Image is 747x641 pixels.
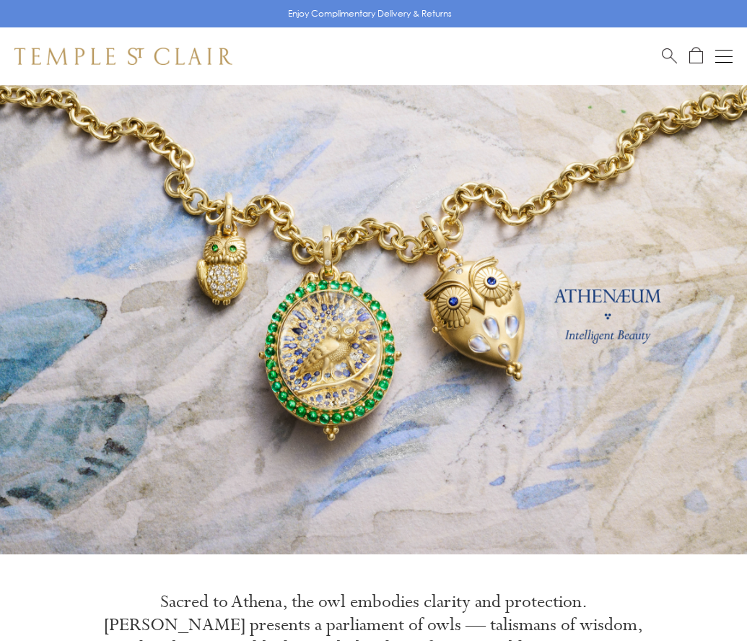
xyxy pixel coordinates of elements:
button: Open navigation [715,48,733,65]
a: Search [662,47,677,65]
a: Open Shopping Bag [689,47,703,65]
img: Temple St. Clair [14,48,232,65]
p: Enjoy Complimentary Delivery & Returns [288,6,452,21]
